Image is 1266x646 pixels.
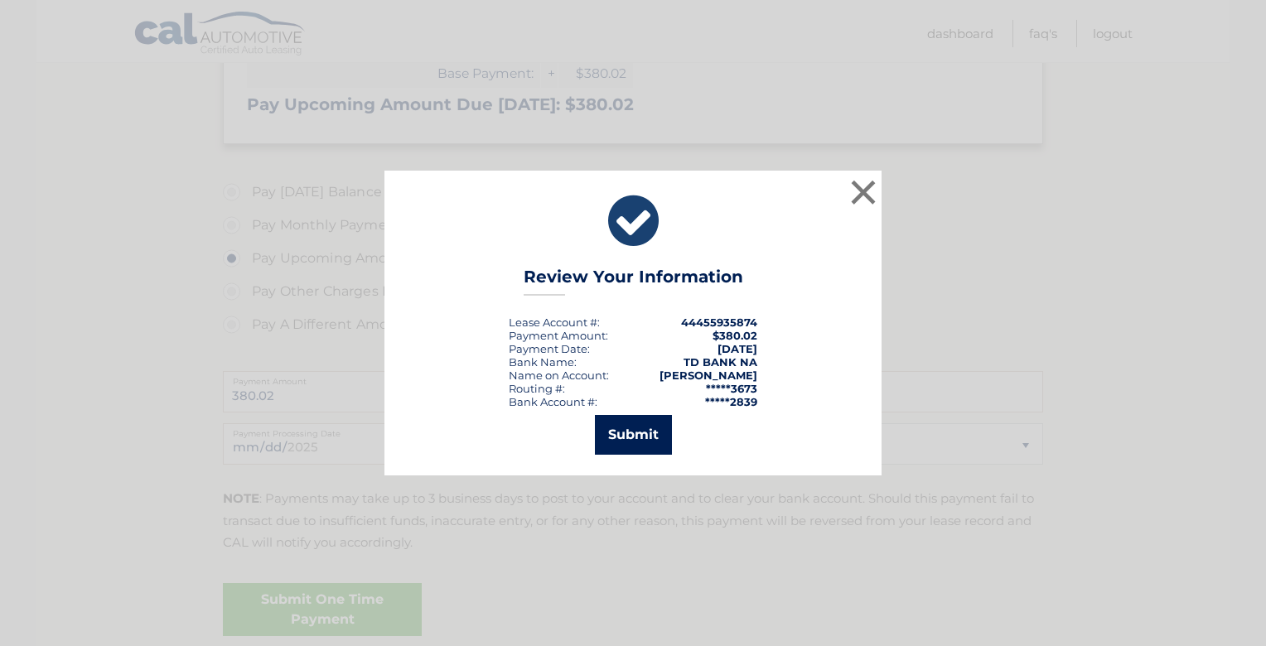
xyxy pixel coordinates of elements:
[509,342,587,355] span: Payment Date
[684,355,757,369] strong: TD BANK NA
[509,382,565,395] div: Routing #:
[509,395,597,408] div: Bank Account #:
[595,415,672,455] button: Submit
[509,316,600,329] div: Lease Account #:
[847,176,880,209] button: ×
[509,342,590,355] div: :
[660,369,757,382] strong: [PERSON_NAME]
[509,355,577,369] div: Bank Name:
[718,342,757,355] span: [DATE]
[509,369,609,382] div: Name on Account:
[713,329,757,342] span: $380.02
[681,316,757,329] strong: 44455935874
[524,267,743,296] h3: Review Your Information
[509,329,608,342] div: Payment Amount:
